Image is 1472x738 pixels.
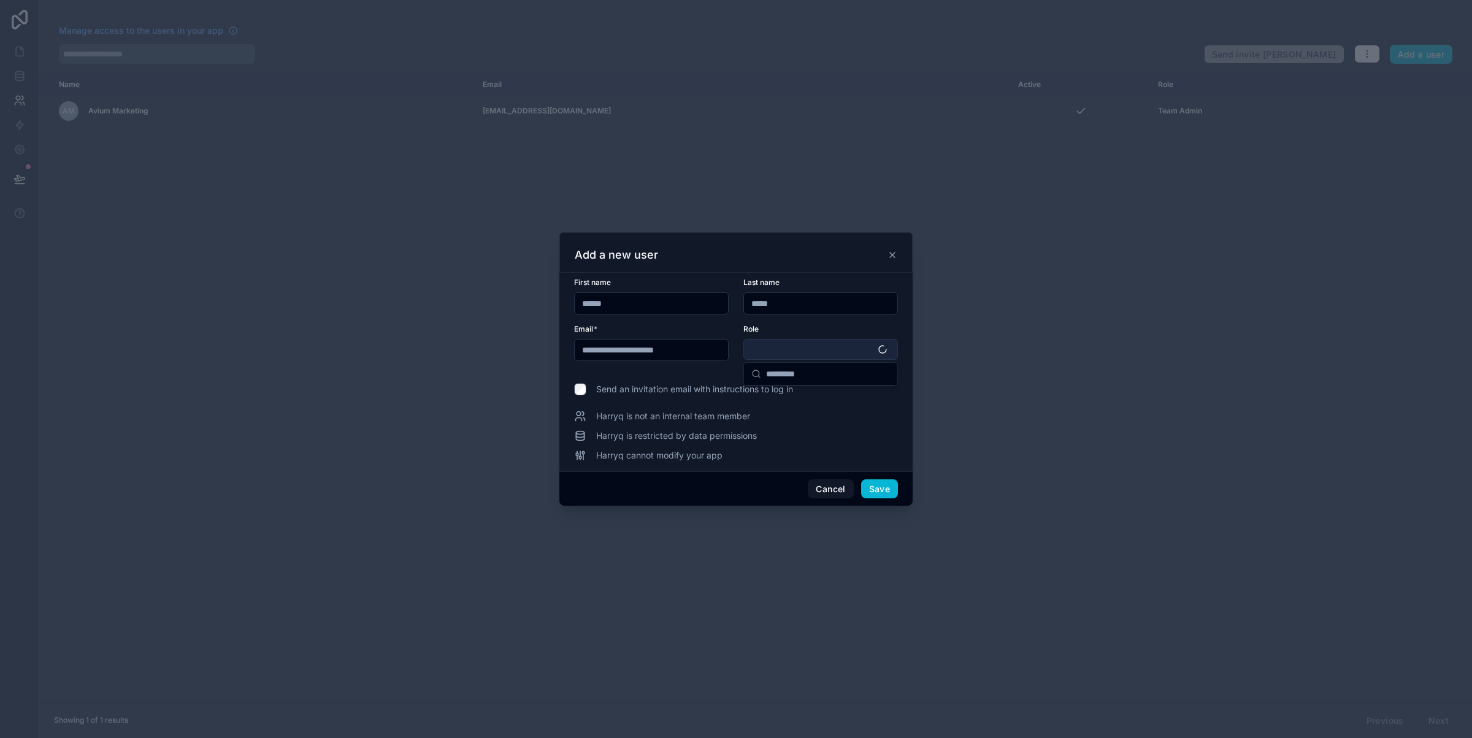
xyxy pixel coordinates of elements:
span: Harryq is not an internal team member [596,410,750,422]
h3: Add a new user [575,248,658,262]
span: Harryq cannot modify your app [596,449,723,462]
span: Send an invitation email with instructions to log in [596,383,793,395]
span: Role [743,324,759,333]
input: Send an invitation email with instructions to log in [574,383,586,395]
span: Harryq is restricted by data permissions [596,430,757,442]
button: Select Button [743,339,898,360]
span: Last name [743,278,780,287]
span: First name [574,278,611,287]
button: Save [861,479,898,499]
span: Email [574,324,593,333]
button: Cancel [808,479,853,499]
